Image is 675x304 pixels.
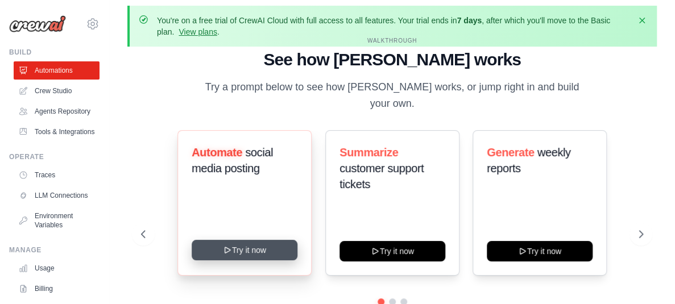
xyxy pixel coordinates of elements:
img: Logo [9,15,66,32]
h1: See how [PERSON_NAME] works [141,49,643,70]
p: Try a prompt below to see how [PERSON_NAME] works, or jump right in and build your own. [201,79,583,113]
a: Agents Repository [14,102,100,120]
a: LLM Connections [14,186,100,205]
a: Environment Variables [14,207,100,234]
a: Billing [14,280,100,298]
p: You're on a free trial of CrewAI Cloud with full access to all features. Your trial ends in , aft... [157,15,630,38]
span: Generate [487,146,535,159]
button: Try it now [487,241,593,261]
div: Operate [9,152,100,161]
span: customer support tickets [339,162,424,190]
iframe: Chat Widget [618,249,675,304]
a: Automations [14,61,100,80]
a: Usage [14,259,100,277]
a: View plans [179,27,217,36]
strong: 7 days [457,16,482,25]
span: Summarize [339,146,398,159]
a: Tools & Integrations [14,123,100,141]
div: Manage [9,245,100,255]
button: Try it now [192,240,297,260]
div: WALKTHROUGH [141,36,643,45]
a: Traces [14,166,100,184]
button: Try it now [339,241,445,261]
a: Crew Studio [14,82,100,100]
span: Automate [192,146,242,159]
div: Build [9,48,100,57]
